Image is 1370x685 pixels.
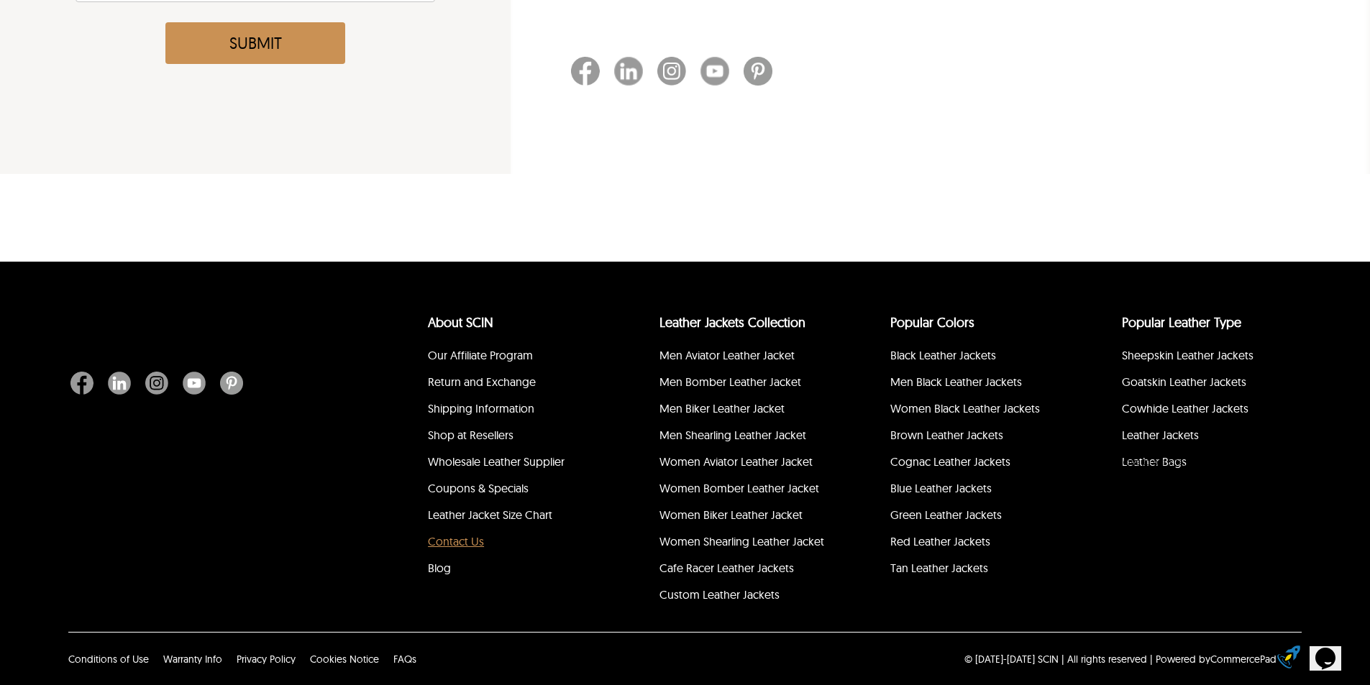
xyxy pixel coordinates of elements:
[138,372,175,395] a: Instagram
[426,451,600,477] li: Wholesale Leather Supplier
[428,314,493,331] a: About SCIN
[1122,348,1253,362] a: Sheepskin Leather Jackets
[1210,653,1277,666] a: CommercePad
[657,530,832,557] li: Women Shearling Leather Jacket
[163,653,222,666] a: Warranty Info
[659,401,785,415] a: Men Biker Leather Jacket
[213,372,243,395] a: Pinterest
[426,397,600,424] li: Shipping Information
[428,507,552,522] a: Leather Jacket Size Chart
[657,57,700,90] a: Instagram
[101,372,138,395] a: Linkedin
[659,561,794,575] a: Cafe Racer Leather Jackets
[426,344,600,371] li: Our Affiliate Program
[657,371,832,397] li: Men Bomber Leather Jacket
[890,314,974,331] a: popular leather jacket colors
[108,372,131,395] img: Linkedin
[659,587,780,602] a: Custom Leather Jackets
[1280,645,1300,672] a: eCommerce builder by CommercePad
[428,534,484,548] a: Contact Us
[145,372,168,395] img: Instagram
[890,348,996,362] a: Black Leather Jackets
[70,372,93,395] img: Facebook
[426,530,600,557] li: Contact Us
[657,557,832,584] li: Cafe Racer Leather Jackets
[888,477,1063,504] li: Blue Leather Jackets
[428,348,533,362] a: Our Affiliate Program
[6,6,237,28] span: Welcome to our site, if you need help simply reply to this message, we are online and ready to help.
[1122,428,1199,442] a: Leather Jackets
[70,372,101,395] a: Facebook
[657,584,832,610] li: Custom Leather Jackets
[310,653,379,666] a: Cookies Notice
[1150,652,1153,666] div: |
[659,348,795,362] a: Men Aviator Leather Jacket
[744,57,787,90] a: Pinterest
[1097,451,1356,620] iframe: chat widget
[428,428,513,442] a: Shop at Resellers
[744,57,772,86] img: Pinterest
[1120,424,1294,451] li: Leather Jackets
[659,314,805,331] a: Leather Jackets Collection
[614,57,643,86] img: Linkedin
[426,371,600,397] li: Return and Exchange
[659,454,813,469] a: Women Aviator Leather Jacket
[1156,652,1277,666] div: Powered by
[393,653,416,666] a: FAQs
[888,451,1063,477] li: Cognac Leather Jackets
[1277,645,1300,668] img: eCommerce builder by CommercePad
[1120,397,1294,424] li: Cowhide Leather Jackets
[183,372,206,395] img: Youtube
[6,6,265,29] div: Welcome to our site, if you need help simply reply to this message, we are online and ready to help.
[1120,344,1294,371] li: Sheepskin Leather Jackets
[657,424,832,451] li: Men Shearling Leather Jacket
[890,507,1002,522] a: Green Leather Jackets
[657,504,832,530] li: Women Biker Leather Jacket
[659,428,806,442] a: Men Shearling Leather Jacket
[890,534,990,548] a: Red Leather Jackets
[426,424,600,451] li: Shop at Resellers
[657,397,832,424] li: Men Biker Leather Jacket
[659,374,801,389] a: Men Bomber Leather Jacket
[700,57,729,86] img: Youtube
[571,57,614,90] a: Facebook
[888,424,1063,451] li: Brown Leather Jackets
[657,344,832,371] li: Men Aviator Leather Jacket
[890,428,1003,442] a: Brown Leather Jackets
[888,557,1063,584] li: Tan Leather Jackets
[657,57,686,86] img: Instagram
[1120,371,1294,397] li: Goatskin Leather Jackets
[659,534,824,548] a: Women Shearling Leather Jacket
[1122,401,1248,415] a: Cowhide Leather Jackets
[888,530,1063,557] li: Red Leather Jackets
[237,653,296,666] a: Privacy Policy
[659,507,803,522] a: Women Biker Leather Jacket
[1310,627,1356,671] iframe: chat widget
[964,652,1147,666] p: © [DATE]-[DATE] SCIN | All rights reserved
[614,57,657,90] div: Linkedin
[426,477,600,504] li: Coupons & Specials
[1122,314,1241,331] a: Popular Leather Type
[68,653,149,666] a: Conditions of Use
[657,477,832,504] li: Women Bomber Leather Jacket
[428,481,529,495] a: Coupons & Specials
[571,57,600,86] img: Facebook
[659,481,819,495] a: Women Bomber Leather Jacket
[428,561,451,575] a: Blog
[426,504,600,530] li: Leather Jacket Size Chart
[888,504,1063,530] li: Green Leather Jackets
[890,374,1022,389] a: Men Black Leather Jackets
[888,344,1063,371] li: Black Leather Jackets
[657,451,832,477] li: Women Aviator Leather Jacket
[426,557,600,584] li: Blog
[890,561,988,575] a: Tan Leather Jackets
[888,371,1063,397] li: Men Black Leather Jackets
[1122,374,1246,389] a: Goatskin Leather Jackets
